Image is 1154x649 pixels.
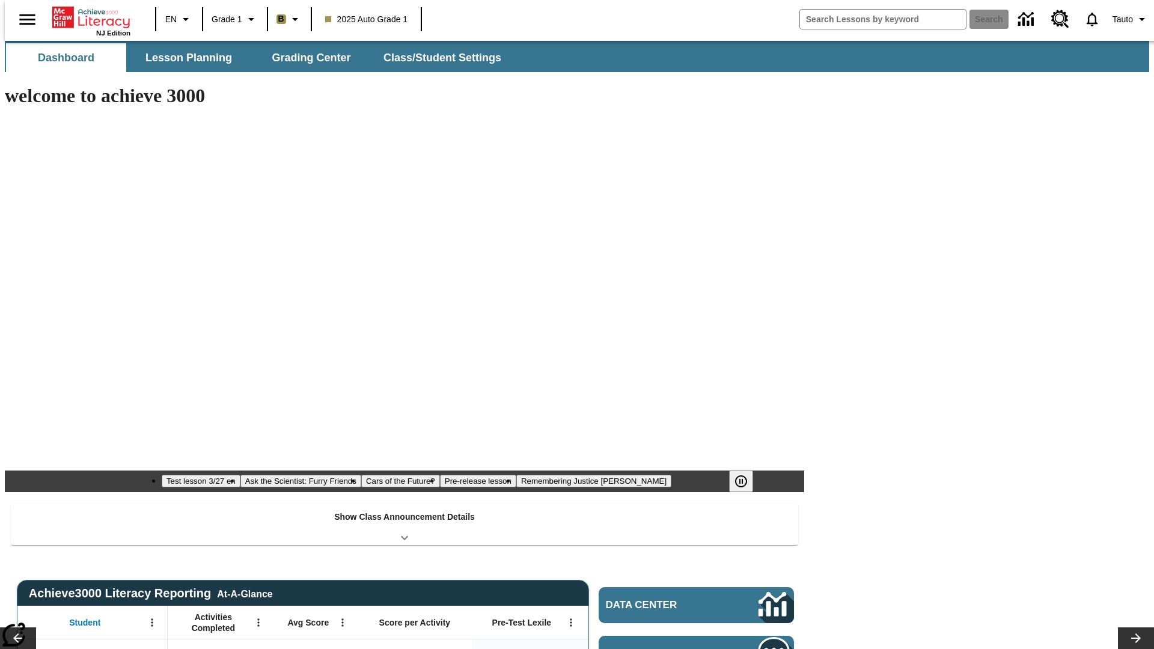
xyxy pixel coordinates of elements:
[1011,3,1044,36] a: Data Center
[52,4,130,37] div: Home
[516,475,671,487] button: Slide 5 Remembering Justice O'Connor
[29,587,273,600] span: Achieve3000 Literacy Reporting
[1108,8,1154,30] button: Profile/Settings
[5,41,1149,72] div: SubNavbar
[207,8,263,30] button: Grade: Grade 1, Select a grade
[162,475,240,487] button: Slide 1 Test lesson 3/27 en
[379,617,451,628] span: Score per Activity
[69,617,100,628] span: Student
[143,614,161,632] button: Open Menu
[374,43,511,72] button: Class/Student Settings
[729,471,753,492] button: Pause
[11,504,798,545] div: Show Class Announcement Details
[440,475,516,487] button: Slide 4 Pre-release lesson
[6,43,126,72] button: Dashboard
[52,5,130,29] a: Home
[10,2,45,37] button: Open side menu
[1118,627,1154,649] button: Lesson carousel, Next
[240,475,361,487] button: Slide 2 Ask the Scientist: Furry Friends
[325,13,408,26] span: 2025 Auto Grade 1
[562,614,580,632] button: Open Menu
[599,587,794,623] a: Data Center
[129,43,249,72] button: Lesson Planning
[5,43,512,72] div: SubNavbar
[96,29,130,37] span: NJ Edition
[165,13,177,26] span: EN
[160,8,198,30] button: Language: EN, Select a language
[287,617,329,628] span: Avg Score
[334,511,475,523] p: Show Class Announcement Details
[217,587,272,600] div: At-A-Glance
[1113,13,1133,26] span: Tauto
[272,8,307,30] button: Boost Class color is light brown. Change class color
[251,43,371,72] button: Grading Center
[1076,4,1108,35] a: Notifications
[249,614,267,632] button: Open Menu
[606,599,718,611] span: Data Center
[334,614,352,632] button: Open Menu
[212,13,242,26] span: Grade 1
[800,10,966,29] input: search field
[729,471,765,492] div: Pause
[174,612,253,633] span: Activities Completed
[1044,3,1076,35] a: Resource Center, Will open in new tab
[278,11,284,26] span: B
[5,85,804,107] h1: welcome to achieve 3000
[361,475,440,487] button: Slide 3 Cars of the Future?
[492,617,552,628] span: Pre-Test Lexile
